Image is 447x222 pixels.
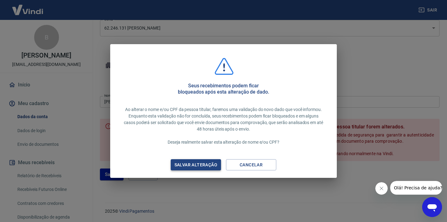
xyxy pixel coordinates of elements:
h5: Seus recebimentos podem ficar bloqueados após esta alteração de dado. [178,83,269,95]
button: Salvar alteração [171,159,221,171]
iframe: Botão para abrir a janela de mensagens [422,197,442,217]
iframe: Fechar mensagem [375,182,388,195]
span: Olá! Precisa de ajuda? [4,4,52,9]
iframe: Mensagem da empresa [390,181,442,195]
p: Ao alterar o nome e/ou CPF da pessoa titular, faremos uma validação do novo dado que você informo... [123,106,324,146]
button: Cancelar [226,159,276,171]
div: Salvar alteração [167,161,225,169]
